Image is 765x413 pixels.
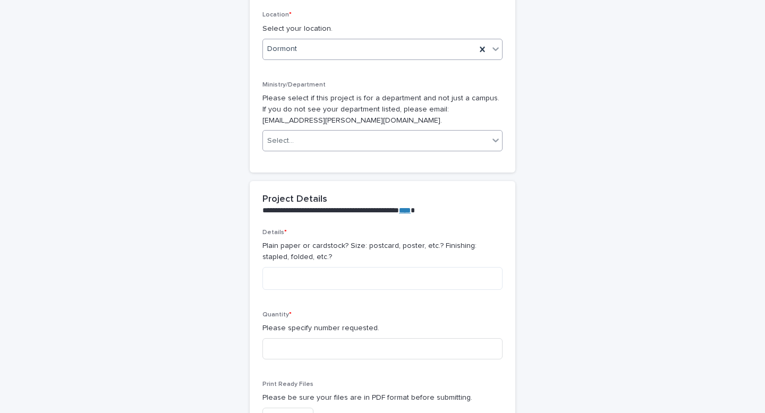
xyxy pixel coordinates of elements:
[262,312,292,318] span: Quantity
[262,82,326,88] span: Ministry/Department
[262,392,503,403] p: Please be sure your files are in PDF format before submitting.
[267,135,294,147] div: Select...
[262,323,503,334] p: Please specify number requested.
[262,194,327,205] h2: Project Details
[262,229,287,236] span: Details
[262,240,503,263] p: Plain paper or cardstock? Size: postcard, poster, etc.? Finishing: stapled, folded, etc.?
[262,12,292,18] span: Location
[267,44,297,55] span: Dormont
[262,93,503,126] p: Please select if this project is for a department and not just a campus. If you do not see your d...
[262,381,313,388] span: Print Ready Files
[262,23,503,35] p: Select your location.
